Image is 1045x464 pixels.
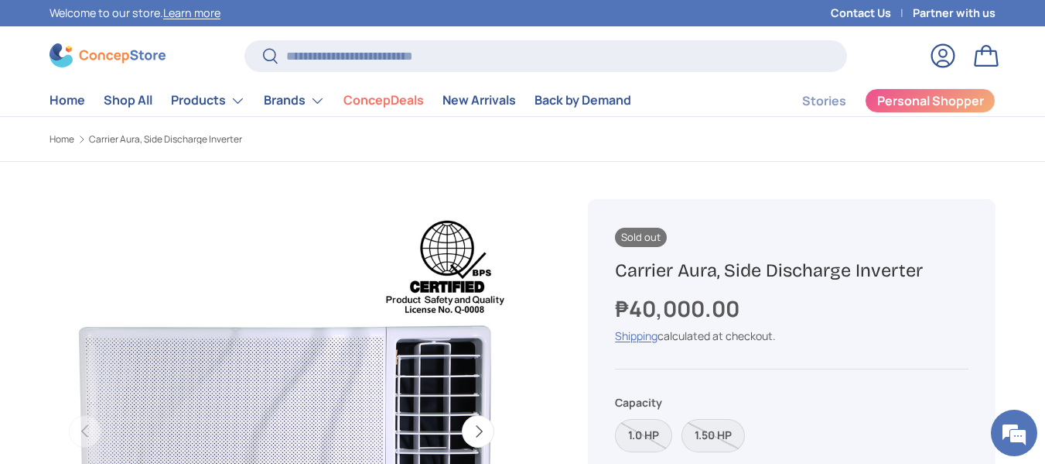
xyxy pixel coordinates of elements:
[615,228,667,247] span: Sold out
[615,259,968,283] h1: Carrier Aura, Side Discharge Inverter
[50,5,220,22] p: Welcome to our store.
[442,85,516,115] a: New Arrivals
[254,8,291,45] div: Minimize live chat window
[163,5,220,20] a: Learn more
[615,394,662,411] legend: Capacity
[765,85,995,116] nav: Secondary
[865,88,995,113] a: Personal Shopper
[802,86,846,116] a: Stories
[50,43,166,67] img: ConcepStore
[615,419,672,452] label: Sold out
[877,95,984,107] span: Personal Shopper
[831,5,913,22] a: Contact Us
[50,132,551,146] nav: Breadcrumbs
[162,85,254,116] summary: Products
[615,328,657,343] a: Shipping
[615,328,968,344] div: calculated at checkout.
[80,87,260,107] div: Chat with us now
[681,419,745,452] label: Sold out
[50,85,85,115] a: Home
[89,135,242,144] a: Carrier Aura, Side Discharge Inverter
[913,5,995,22] a: Partner with us
[254,85,334,116] summary: Brands
[50,135,74,144] a: Home
[534,85,631,115] a: Back by Demand
[8,304,295,358] textarea: Type your message and hit 'Enter'
[104,85,152,115] a: Shop All
[90,136,213,292] span: We're online!
[343,85,424,115] a: ConcepDeals
[50,85,631,116] nav: Primary
[615,294,743,323] strong: ₱40,000.00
